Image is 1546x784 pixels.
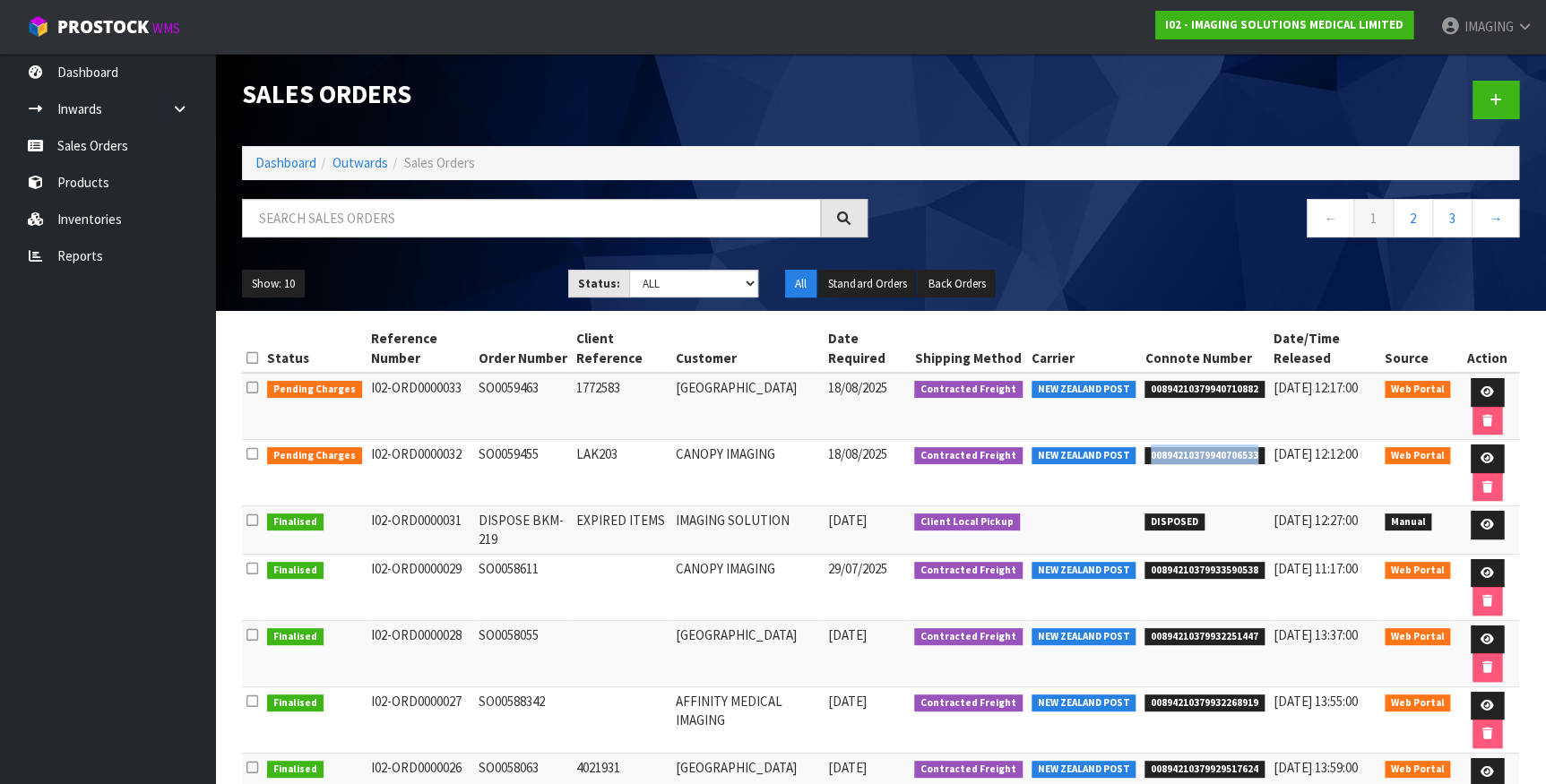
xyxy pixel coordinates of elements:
[824,324,911,373] th: Date Required
[1432,199,1473,237] a: 3
[1032,381,1136,399] span: NEW ZEALAND POST
[1274,560,1358,577] span: [DATE] 11:17:00
[828,379,887,396] span: 18/08/2025
[267,513,324,531] span: Finalised
[367,620,474,686] td: I02-ORD0000028
[474,324,572,373] th: Order Number
[1274,759,1358,776] span: [DATE] 13:59:00
[671,686,824,753] td: AFFINITY MEDICAL IMAGING
[1385,628,1451,646] span: Web Portal
[1307,199,1354,237] a: ←
[1144,628,1265,646] span: 00894210379932251447
[1464,18,1513,35] span: IMAGING
[671,554,824,620] td: CANOPY IMAGING
[1385,562,1451,580] span: Web Portal
[367,554,474,620] td: I02-ORD0000029
[1274,693,1358,710] span: [DATE] 13:55:00
[572,373,671,440] td: 1772583
[572,506,671,555] td: EXPIRED ITEMS
[242,270,305,298] button: Show: 10
[1144,513,1205,531] span: DISPOSED
[828,693,867,710] span: [DATE]
[828,626,867,643] span: [DATE]
[914,694,1023,712] span: Contracted Freight
[367,440,474,506] td: I02-ORD0000032
[367,686,474,753] td: I02-ORD0000027
[267,381,362,399] span: Pending Charges
[914,628,1023,646] span: Contracted Freight
[1385,381,1451,399] span: Web Portal
[1274,626,1358,643] span: [DATE] 13:37:00
[914,513,1020,531] span: Client Local Pickup
[152,20,180,37] small: WMS
[1144,562,1265,580] span: 00894210379933590538
[828,512,867,529] span: [DATE]
[474,686,572,753] td: SO00588342
[671,506,824,555] td: IMAGING SOLUTION
[1144,447,1265,465] span: 00894210379940706533
[671,440,824,506] td: CANOPY IMAGING
[578,276,620,291] strong: Status:
[828,560,887,577] span: 29/07/2025
[914,447,1023,465] span: Contracted Freight
[1144,381,1265,399] span: 00894210379940710882
[1380,324,1455,373] th: Source
[367,324,474,373] th: Reference Number
[242,81,868,109] h1: Sales Orders
[1032,761,1136,779] span: NEW ZEALAND POST
[1269,324,1380,373] th: Date/Time Released
[914,381,1023,399] span: Contracted Freight
[404,154,475,171] span: Sales Orders
[263,324,367,373] th: Status
[1027,324,1141,373] th: Carrier
[910,324,1027,373] th: Shipping Method
[1165,17,1403,32] strong: I02 - IMAGING SOLUTIONS MEDICAL LIMITED
[572,324,671,373] th: Client Reference
[267,447,362,465] span: Pending Charges
[785,270,816,298] button: All
[1274,379,1358,396] span: [DATE] 12:17:00
[57,15,149,39] span: ProStock
[474,554,572,620] td: SO0058611
[828,445,887,462] span: 18/08/2025
[1393,199,1433,237] a: 2
[1144,761,1265,779] span: 00894210379929517624
[1472,199,1519,237] a: →
[242,199,821,237] input: Search sales orders
[474,506,572,555] td: DISPOSE BKM-219
[671,324,824,373] th: Customer
[1385,447,1451,465] span: Web Portal
[1032,562,1136,580] span: NEW ZEALAND POST
[671,620,824,686] td: [GEOGRAPHIC_DATA]
[818,270,916,298] button: Standard Orders
[572,440,671,506] td: LAK203
[894,199,1520,243] nav: Page navigation
[1140,324,1269,373] th: Connote Number
[27,15,49,38] img: cube-alt.png
[333,154,388,171] a: Outwards
[1144,694,1265,712] span: 00894210379932268919
[267,628,324,646] span: Finalised
[474,620,572,686] td: SO0058055
[1274,445,1358,462] span: [DATE] 12:12:00
[367,506,474,555] td: I02-ORD0000031
[255,154,316,171] a: Dashboard
[267,761,324,779] span: Finalised
[671,373,824,440] td: [GEOGRAPHIC_DATA]
[1455,324,1519,373] th: Action
[1385,513,1432,531] span: Manual
[828,759,867,776] span: [DATE]
[918,270,995,298] button: Back Orders
[1353,199,1394,237] a: 1
[267,694,324,712] span: Finalised
[914,761,1023,779] span: Contracted Freight
[474,373,572,440] td: SO0059463
[1032,447,1136,465] span: NEW ZEALAND POST
[1385,694,1451,712] span: Web Portal
[1385,761,1451,779] span: Web Portal
[474,440,572,506] td: SO0059455
[367,373,474,440] td: I02-ORD0000033
[267,562,324,580] span: Finalised
[914,562,1023,580] span: Contracted Freight
[1032,694,1136,712] span: NEW ZEALAND POST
